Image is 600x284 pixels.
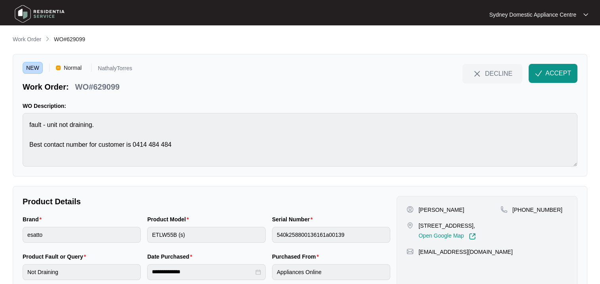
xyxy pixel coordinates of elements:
span: NEW [23,62,43,74]
textarea: fault - unit not draining. Best contact number for customer is 0414 484 484 [23,113,577,167]
img: dropdown arrow [583,13,588,17]
p: NathalyTorres [98,65,132,74]
p: [EMAIL_ADDRESS][DOMAIN_NAME] [418,248,512,256]
input: Date Purchased [152,268,253,276]
a: Work Order [11,35,43,44]
img: map-pin [500,206,508,213]
p: Product Details [23,196,390,207]
img: user-pin [406,206,414,213]
input: Serial Number [272,227,390,243]
button: check-IconACCEPT [529,64,577,83]
img: check-Icon [535,70,542,77]
img: Link-External [469,233,476,240]
p: WO Description: [23,102,577,110]
p: Work Order: [23,81,69,92]
p: [PERSON_NAME] [418,206,464,214]
img: close-Icon [472,69,482,79]
label: Serial Number [272,215,316,223]
p: [STREET_ADDRESS], [418,222,475,230]
input: Product Fault or Query [23,264,141,280]
p: Sydney Domestic Appliance Centre [489,11,576,19]
img: chevron-right [44,36,51,42]
label: Product Model [147,215,192,223]
p: [PHONE_NUMBER] [512,206,562,214]
span: Normal [61,62,85,74]
label: Date Purchased [147,253,195,261]
input: Purchased From [272,264,390,280]
span: WO#629099 [54,36,85,42]
input: Brand [23,227,141,243]
p: WO#629099 [75,81,119,92]
button: close-IconDECLINE [462,64,522,83]
img: Vercel Logo [56,65,61,70]
img: map-pin [406,222,414,229]
a: Open Google Map [418,233,475,240]
label: Brand [23,215,45,223]
img: residentia service logo [12,2,67,26]
p: Work Order [13,35,41,43]
label: Product Fault or Query [23,253,89,261]
span: DECLINE [485,69,512,78]
span: ACCEPT [545,69,571,78]
img: map-pin [406,248,414,255]
input: Product Model [147,227,265,243]
label: Purchased From [272,253,322,261]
